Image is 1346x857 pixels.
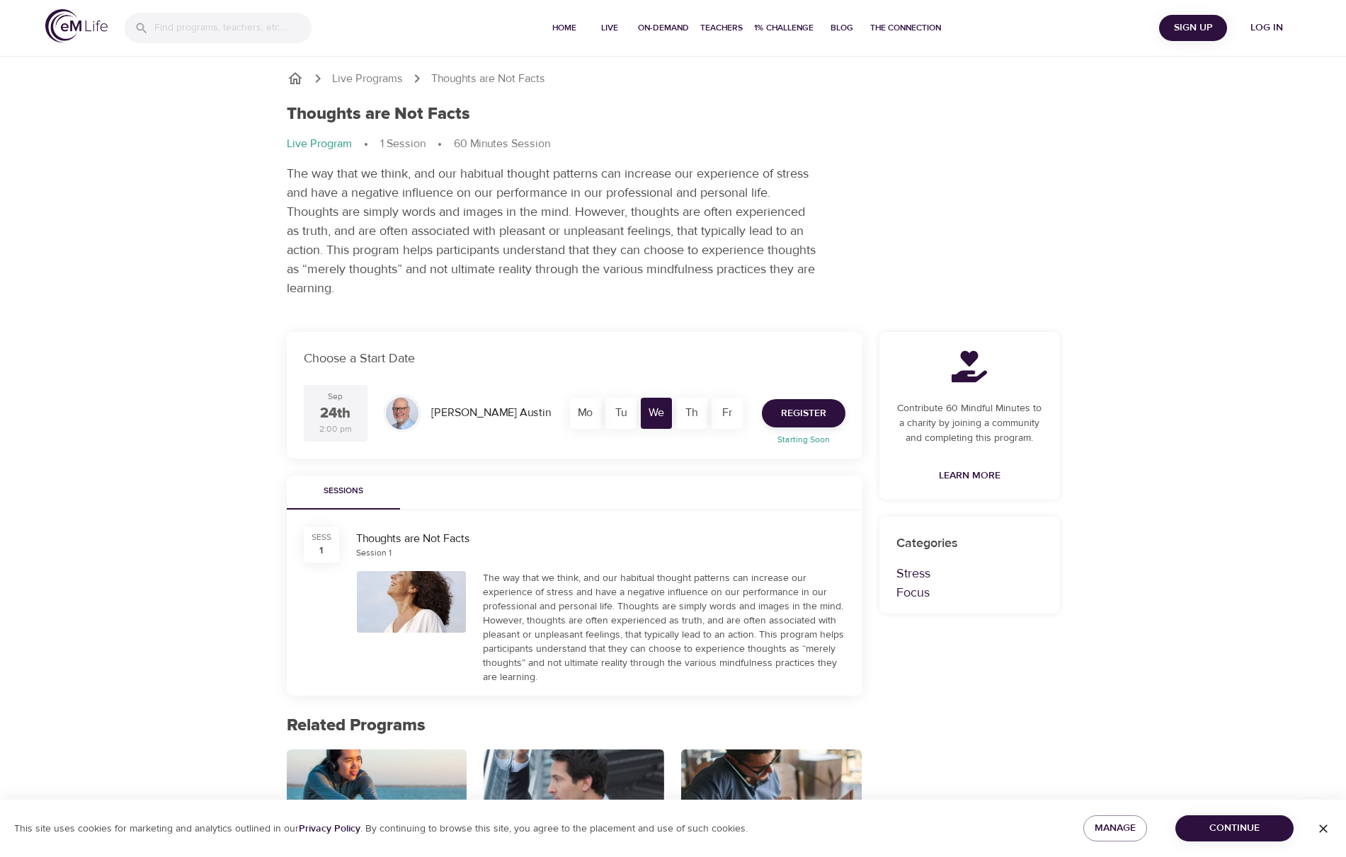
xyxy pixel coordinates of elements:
a: Learn More [933,463,1006,489]
div: 24th [320,403,350,424]
p: Focus [896,583,1043,602]
a: Privacy Policy [299,822,360,835]
span: Sessions [295,484,392,499]
span: Learn More [939,467,1000,485]
nav: breadcrumb [287,70,1060,87]
div: Th [676,398,707,429]
span: Blog [825,21,859,35]
span: Teachers [700,21,743,35]
p: Related Programs [287,713,862,738]
button: Sign Up [1159,15,1227,41]
div: SESS [312,531,331,543]
span: Live [593,21,627,35]
p: Thoughts are Not Facts [431,71,545,87]
div: We [641,398,672,429]
div: [PERSON_NAME] Austin [426,399,557,427]
span: Sign Up [1165,19,1221,37]
div: 1 [319,543,323,558]
span: On-Demand [638,21,689,35]
p: 1 Session [380,136,426,152]
p: Stress [896,564,1043,583]
div: Sep [328,391,343,403]
div: Mo [570,398,601,429]
button: Log in [1233,15,1301,41]
div: Thoughts are Not Facts [356,531,845,547]
p: Live Program [287,136,352,152]
img: logo [45,9,108,42]
p: 60 Minutes Session [454,136,550,152]
span: 1% Challenge [754,21,814,35]
span: Continue [1187,819,1282,837]
p: Starting Soon [753,433,854,446]
input: Find programs, teachers, etc... [154,13,312,43]
div: Tu [605,398,637,429]
div: Fr [712,398,743,429]
nav: breadcrumb [287,136,1060,153]
button: Register [762,399,845,427]
button: Continue [1175,815,1294,841]
p: Categories [896,534,1043,553]
div: The way that we think, and our habitual thought patterns can increase our experience of stress an... [483,571,845,684]
span: The Connection [870,21,941,35]
span: Home [547,21,581,35]
span: Register [781,405,826,422]
div: Session 1 [356,547,392,559]
a: Live Programs [332,71,403,87]
p: Contribute 60 Mindful Minutes to a charity by joining a community and completing this program. [896,401,1043,446]
div: 2:00 pm [319,423,352,435]
button: Manage [1083,815,1147,841]
h1: Thoughts are Not Facts [287,104,470,125]
p: Choose a Start Date [304,349,845,368]
span: Manage [1095,819,1136,837]
p: The way that we think, and our habitual thought patterns can increase our experience of stress an... [287,164,818,298]
span: Log in [1238,19,1295,37]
